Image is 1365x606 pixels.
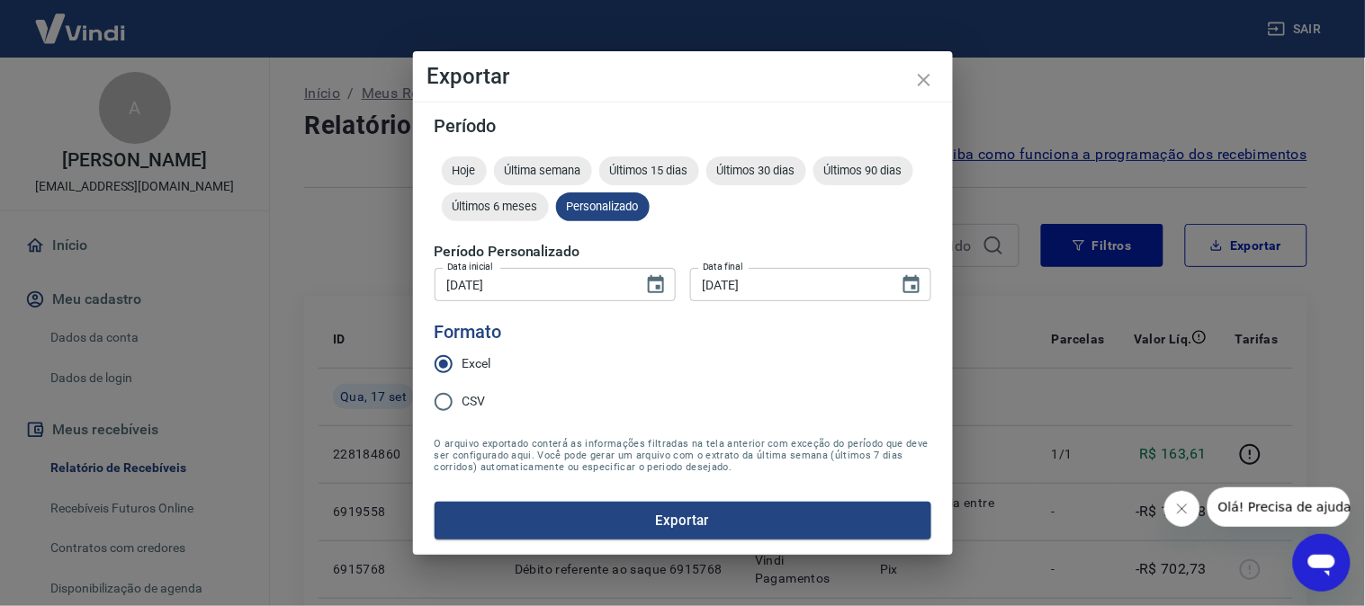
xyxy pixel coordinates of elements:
span: Últimos 90 dias [813,164,913,177]
span: Últimos 15 dias [599,164,699,177]
button: close [903,58,946,102]
button: Choose date, selected date is 16 de set de 2025 [638,267,674,303]
span: Olá! Precisa de ajuda? [11,13,151,27]
input: DD/MM/YYYY [435,268,631,301]
div: Últimos 6 meses [442,192,549,221]
span: Últimos 6 meses [442,200,549,213]
div: Últimos 90 dias [813,156,913,185]
div: Últimos 30 dias [706,156,806,185]
span: Última semana [494,164,592,177]
div: Última semana [494,156,592,185]
div: Personalizado [556,192,650,221]
button: Choose date, selected date is 17 de set de 2025 [894,267,929,303]
div: Hoje [442,156,487,185]
span: Personalizado [556,200,650,213]
h4: Exportar [427,66,938,87]
label: Data inicial [447,260,493,273]
span: Excel [462,354,491,373]
iframe: Botão para abrir a janela de mensagens [1293,534,1351,592]
span: Hoje [442,164,487,177]
div: Últimos 15 dias [599,156,699,185]
input: DD/MM/YYYY [690,268,886,301]
button: Exportar [435,502,931,539]
span: Últimos 30 dias [706,164,806,177]
span: CSV [462,392,486,411]
h5: Período Personalizado [435,243,931,261]
label: Data final [703,260,743,273]
h5: Período [435,117,931,135]
legend: Formato [435,319,502,345]
span: O arquivo exportado conterá as informações filtradas na tela anterior com exceção do período que ... [435,438,931,473]
iframe: Mensagem da empresa [1208,487,1351,527]
iframe: Fechar mensagem [1164,491,1200,527]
